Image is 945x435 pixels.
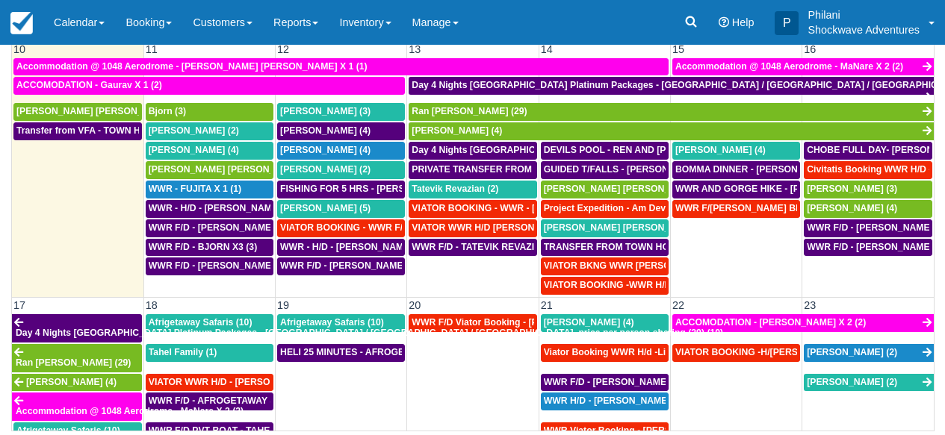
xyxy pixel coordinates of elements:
span: 20 [407,299,422,311]
a: ACCOMODATION - Gaurav X 1 (2) [13,77,405,95]
span: [PERSON_NAME] (5) [280,203,371,213]
a: [PERSON_NAME] [PERSON_NAME] (4) [541,219,669,237]
span: 17 [12,299,27,311]
span: VIATOR BKNG WWR [PERSON_NAME] 2 (1) [544,260,734,271]
a: WWR F/[PERSON_NAME] BKNG - [PERSON_NAME] [PERSON_NAME] X1 (1) [672,200,800,218]
span: [PERSON_NAME] [PERSON_NAME] (4) [544,222,713,233]
a: WWR F/D - [PERSON_NAME] X 4 (4) [804,239,932,257]
a: [PERSON_NAME] (5) [277,200,405,218]
span: [PERSON_NAME] (3) [280,106,371,116]
span: 19 [276,299,291,311]
a: PRIVATE TRANSFER FROM VFA -V FSL - [PERSON_NAME] AND [PERSON_NAME] X4 (4) [409,161,536,179]
a: VIATOR BOOKING -WWR H/D - [PERSON_NAME] X1 (1) [541,277,669,295]
a: Afrigetaway Safaris (10) [146,314,273,332]
span: [PERSON_NAME] (2) [807,347,897,357]
span: Accommodation @ 1048 Aerodrome - MaNare X 2 (2) [675,61,903,72]
span: 21 [539,299,554,311]
span: 15 [671,43,686,55]
a: Day 4 Nights [GEOGRAPHIC_DATA] Platinum Packages - [GEOGRAPHIC_DATA] / [GEOGRAPHIC_DATA] / [GEOGR... [409,77,934,95]
a: DEVILS POOL - REN AND [PERSON_NAME] X4 (4) [541,142,669,160]
span: 13 [407,43,422,55]
span: Accommodation @ 1048 Aerodrome - MaNare X 2 (2) [16,406,244,416]
span: 14 [539,43,554,55]
span: WWR - FUJITA X 1 (1) [149,184,241,194]
span: DEVILS POOL - REN AND [PERSON_NAME] X4 (4) [544,145,761,155]
span: 16 [802,43,817,55]
a: WWR H/D - [PERSON_NAME] X 1 (1) [541,392,669,410]
a: VIATOR BOOKING - WWR - [PERSON_NAME] 2 (2) [409,200,536,218]
a: Tahel Family (1) [146,344,273,362]
a: WWR F/D - BJORN X3 (3) [146,239,273,257]
span: VIATOR WWR H/D [PERSON_NAME] 1 (1) [412,222,590,233]
a: Bjorn (3) [146,103,273,121]
span: VIATOR WWR H/D - [PERSON_NAME] 3 (3) [149,377,333,387]
span: [PERSON_NAME] (4) [807,203,897,213]
span: [PERSON_NAME] (4) [280,125,371,136]
a: [PERSON_NAME] (4) [146,142,273,160]
span: WWR F/D - TATEVIK REVAZIAN X2 (2) [412,242,574,252]
span: WWR F/D - BJORN X3 (3) [149,242,257,252]
a: Viator Booking WWR H/d -Li, Jiahao X 2 (2) [541,344,669,362]
a: [PERSON_NAME] [PERSON_NAME] (2) [13,103,142,121]
span: Afrigetaway Safaris (10) [280,317,384,328]
a: [PERSON_NAME] [PERSON_NAME] (5) [146,161,273,179]
span: VIATOR BOOKING - WWR - [PERSON_NAME] 2 (2) [412,203,630,213]
span: HELI 25 MINUTES - AFROGETAWAY SAFARIS X5 (5) [280,347,504,357]
a: [PERSON_NAME] (4) [672,142,800,160]
span: Project Expedition - Am Devils Pool- [PERSON_NAME] X 2 (2) [544,203,811,213]
span: [PERSON_NAME] (4) [544,317,634,328]
a: [PERSON_NAME] (2) [146,122,273,140]
a: [PERSON_NAME] (3) [804,181,932,198]
a: TRANSFER FROM TOWN HOTELS TO VFA - [PERSON_NAME] [PERSON_NAME] X2 (2) [541,239,669,257]
a: FISHING FOR 5 HRS - [PERSON_NAME] X 2 (2) [277,181,405,198]
a: [PERSON_NAME] (3) [277,103,405,121]
a: WWR F/D - TATEVIK REVAZIAN X2 (2) [409,239,536,257]
span: [PERSON_NAME] (3) [807,184,897,194]
a: WWR F/D - [PERSON_NAME] X3 (3) [277,257,405,275]
span: [PERSON_NAME] (4) [412,125,502,136]
a: WWR F/D - [PERSON_NAME] [PERSON_NAME] X1 (1) [146,219,273,237]
a: Accommodation @ 1048 Aerodrome - MaNare X 2 (2) [672,58,934,76]
a: Ran [PERSON_NAME] (29) [12,344,142,372]
a: Accommodation @ 1048 Aerodrome - [PERSON_NAME] [PERSON_NAME] X 1 (1) [13,58,669,76]
p: Shockwave Adventures [808,22,920,37]
a: WWR F/D - [PERSON_NAME] X 2 (2) [146,257,273,275]
img: checkfront-main-nav-mini-logo.png [10,12,33,34]
span: Viator Booking WWR H/d -Li, Jiahao X 2 (2) [544,347,730,357]
a: [PERSON_NAME] (2) [804,344,934,362]
a: Civitatis Booking WWR H/D - [PERSON_NAME] [PERSON_NAME] X4 (4) [804,161,932,179]
a: [PERSON_NAME] (4) [12,374,142,392]
a: HELI 25 MINUTES - AFROGETAWAY SAFARIS X5 (5) [277,344,405,362]
a: [PERSON_NAME] (4) [804,200,932,218]
a: Accommodation @ 1048 Aerodrome - MaNare X 2 (2) [12,392,142,421]
a: [PERSON_NAME] (4) [409,122,934,140]
span: VIATOR BOOKING -H/[PERSON_NAME] X 4 (4) [675,347,876,357]
span: WWR - H/D - [PERSON_NAME] X5 (5) [280,242,440,252]
a: Ran [PERSON_NAME] (29) [409,103,934,121]
a: [PERSON_NAME] (4) [277,122,405,140]
span: 12 [276,43,291,55]
span: WWR - H/D - [PERSON_NAME] X 4 (4) [149,203,312,213]
span: Tatevik Revazian (2) [412,184,498,194]
span: PRIVATE TRANSFER FROM VFA -V FSL - [PERSON_NAME] AND [PERSON_NAME] X4 (4) [412,164,796,175]
span: GUIDED T/FALLS - [PERSON_NAME] AND [PERSON_NAME] X4 (4) [544,164,832,175]
span: [PERSON_NAME] (4) [26,377,117,387]
a: WWR - H/D - [PERSON_NAME] X5 (5) [277,239,405,257]
span: Bjorn (3) [149,106,186,116]
a: Day 4 Nights [GEOGRAPHIC_DATA] Platinum Packages - [GEOGRAPHIC_DATA] / [GEOGRAPHIC_DATA] / [GEOGR... [409,142,536,160]
span: [PERSON_NAME] (2) [807,377,897,387]
span: VIATOR BOOKING -WWR H/D - [PERSON_NAME] X1 (1) [544,280,784,290]
span: FISHING FOR 5 HRS - [PERSON_NAME] X 2 (2) [280,184,483,194]
span: Tahel Family (1) [149,347,217,357]
span: VIATOR BOOKING - WWR F/D- [PERSON_NAME] 2 (2) [280,222,513,233]
span: Afrigetaway Safaris (10) [149,317,252,328]
a: [PERSON_NAME] [PERSON_NAME] (2) [541,181,669,198]
a: [PERSON_NAME] (4) [277,142,405,160]
span: 23 [802,299,817,311]
span: Transfer from VFA - TOWN HOTELS - [PERSON_NAME] [PERSON_NAME] X 2 (1) [16,125,365,136]
span: [PERSON_NAME] (4) [675,145,766,155]
a: [PERSON_NAME] (2) [277,161,405,179]
a: BOMMA DINNER - [PERSON_NAME] AND [PERSON_NAME] X4 (4) [672,161,800,179]
span: WWR F/D - [PERSON_NAME] [PERSON_NAME] X1 (1) [149,222,381,233]
span: TRANSFER FROM TOWN HOTELS TO VFA - [PERSON_NAME] [PERSON_NAME] X2 (2) [544,242,920,252]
